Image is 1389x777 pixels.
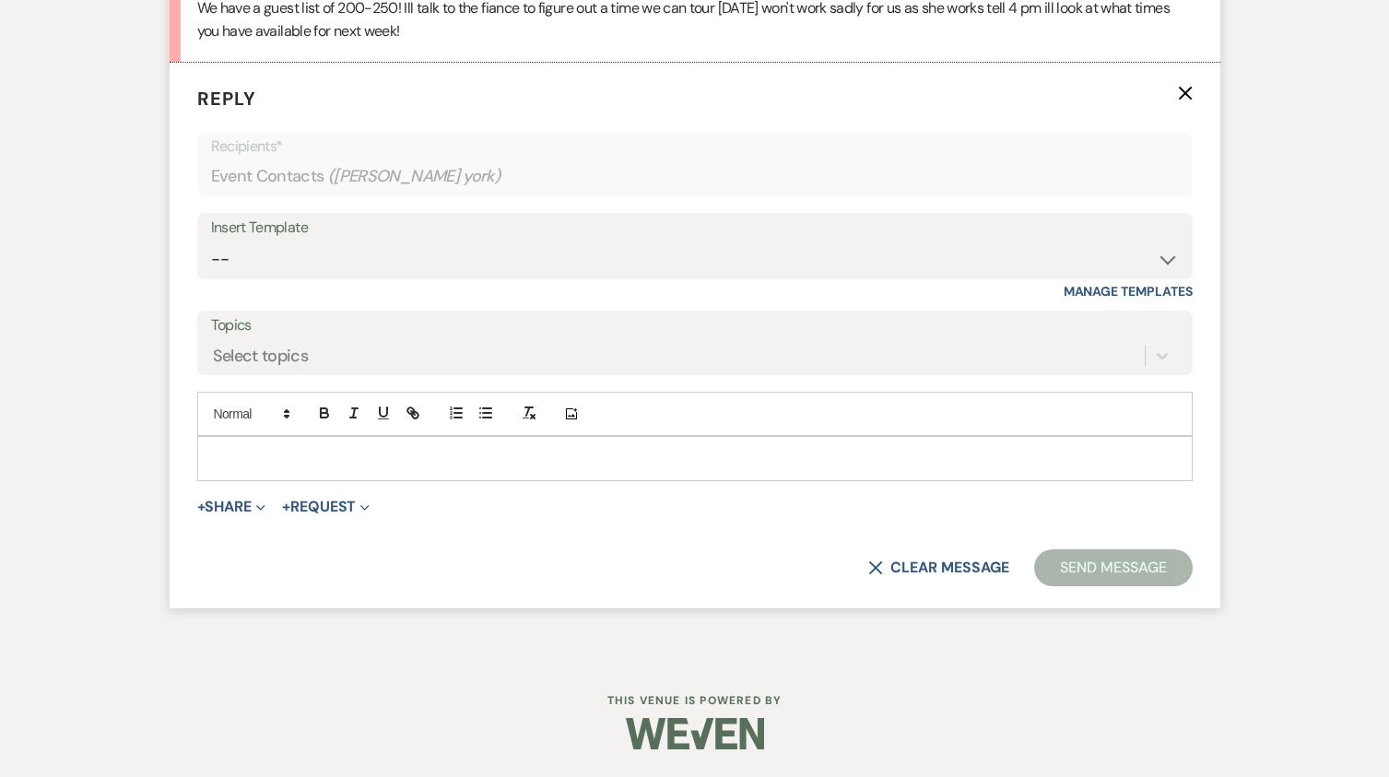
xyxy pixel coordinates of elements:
[211,312,1179,339] label: Topics
[626,701,764,766] img: Weven Logo
[1064,283,1193,300] a: Manage Templates
[328,164,501,189] span: ( [PERSON_NAME] york )
[213,344,309,369] div: Select topics
[197,500,206,514] span: +
[868,560,1008,575] button: Clear message
[282,500,290,514] span: +
[211,135,1179,159] p: Recipients*
[197,500,266,514] button: Share
[282,500,370,514] button: Request
[197,87,256,111] span: Reply
[211,215,1179,241] div: Insert Template
[1034,549,1192,586] button: Send Message
[211,159,1179,194] div: Event Contacts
